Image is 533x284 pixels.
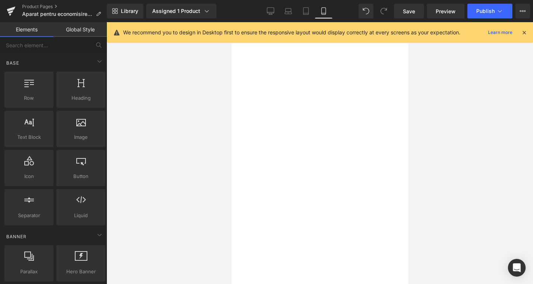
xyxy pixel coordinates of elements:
[515,4,530,18] button: More
[7,268,51,276] span: Parallax
[123,28,460,37] p: We recommend you to design in Desktop first to ensure the responsive layout would display correct...
[297,4,315,18] a: Tablet
[7,172,51,180] span: Icon
[427,4,464,18] a: Preview
[6,233,27,240] span: Banner
[59,268,103,276] span: Hero Banner
[376,4,391,18] button: Redo
[121,8,138,14] span: Library
[59,94,103,102] span: Heading
[6,59,20,66] span: Base
[279,4,297,18] a: Laptop
[152,7,210,15] div: Assigned 1 Product
[107,4,143,18] a: New Library
[508,259,526,277] div: Open Intercom Messenger
[59,133,103,141] span: Image
[7,212,51,219] span: Separator
[59,172,103,180] span: Button
[262,4,279,18] a: Desktop
[22,4,107,10] a: Product Pages
[7,94,51,102] span: Row
[436,7,456,15] span: Preview
[403,7,415,15] span: Save
[467,4,512,18] button: Publish
[359,4,373,18] button: Undo
[485,28,515,37] a: Learn more
[476,8,495,14] span: Publish
[22,11,93,17] span: Aparat pentru economisirea energiei
[7,133,51,141] span: Text Block
[59,212,103,219] span: Liquid
[315,4,332,18] a: Mobile
[53,22,107,37] a: Global Style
